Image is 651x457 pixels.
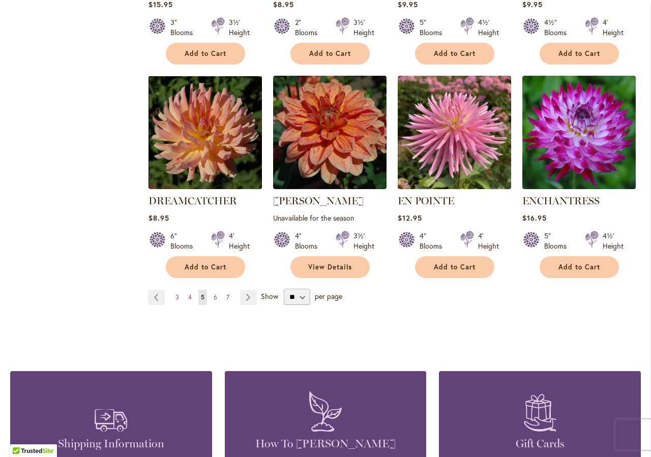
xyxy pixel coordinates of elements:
h4: Shipping Information [25,437,197,451]
a: DREAMCATCHER [149,195,237,207]
button: Add to Cart [415,256,494,278]
span: $12.95 [398,213,422,223]
a: Dreamcatcher [149,181,262,191]
img: ELIJAH MASON [273,76,387,189]
a: 6 [211,290,220,305]
span: Add to Cart [434,263,476,271]
span: Add to Cart [185,263,226,271]
p: Unavailable for the season [273,213,387,223]
div: 4' Height [229,231,250,251]
div: 4' Height [603,17,624,38]
h4: How To [PERSON_NAME] [240,437,411,451]
div: 4' Height [478,231,499,251]
div: 4½' Height [603,231,624,251]
a: 4 [186,290,194,305]
div: 4½" Blooms [544,17,573,38]
div: 6" Blooms [170,231,199,251]
span: View Details [308,263,352,271]
button: Add to Cart [166,256,245,278]
img: Dreamcatcher [149,76,262,189]
div: 3" Blooms [170,17,199,38]
iframe: Launch Accessibility Center [8,421,36,449]
div: 3½' Height [353,231,374,251]
span: Add to Cart [185,49,226,58]
div: 4" Blooms [295,231,323,251]
a: 3 [173,290,182,305]
a: EN POINTE [398,195,454,207]
a: ELIJAH MASON [273,181,387,191]
div: 3½' Height [229,17,250,38]
button: Add to Cart [166,43,245,65]
a: 7 [224,290,232,305]
img: EN POINTE [398,76,511,189]
a: ENCHANTRESS [522,195,600,207]
div: 5" Blooms [544,231,573,251]
button: Add to Cart [540,43,619,65]
button: Add to Cart [540,256,619,278]
div: 4½' Height [478,17,499,38]
h4: Gift Cards [454,437,626,451]
span: $8.95 [149,213,169,223]
span: 7 [226,293,229,301]
span: 5 [201,293,204,301]
span: Add to Cart [558,263,600,271]
div: 2" Blooms [295,17,323,38]
a: EN POINTE [398,181,511,191]
span: 3 [175,293,179,301]
div: 3½' Height [353,17,374,38]
span: Add to Cart [434,49,476,58]
button: Add to Cart [290,43,370,65]
span: 4 [188,293,192,301]
a: [PERSON_NAME] [273,195,364,207]
span: $16.95 [522,213,547,223]
div: 4" Blooms [420,231,448,251]
span: per page [315,291,342,301]
span: Show [261,291,278,301]
button: Add to Cart [415,43,494,65]
a: View Details [290,256,370,278]
div: 5" Blooms [420,17,448,38]
span: 6 [214,293,217,301]
a: Enchantress [522,181,636,191]
span: Add to Cart [558,49,600,58]
span: Add to Cart [309,49,351,58]
img: Enchantress [522,76,636,189]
